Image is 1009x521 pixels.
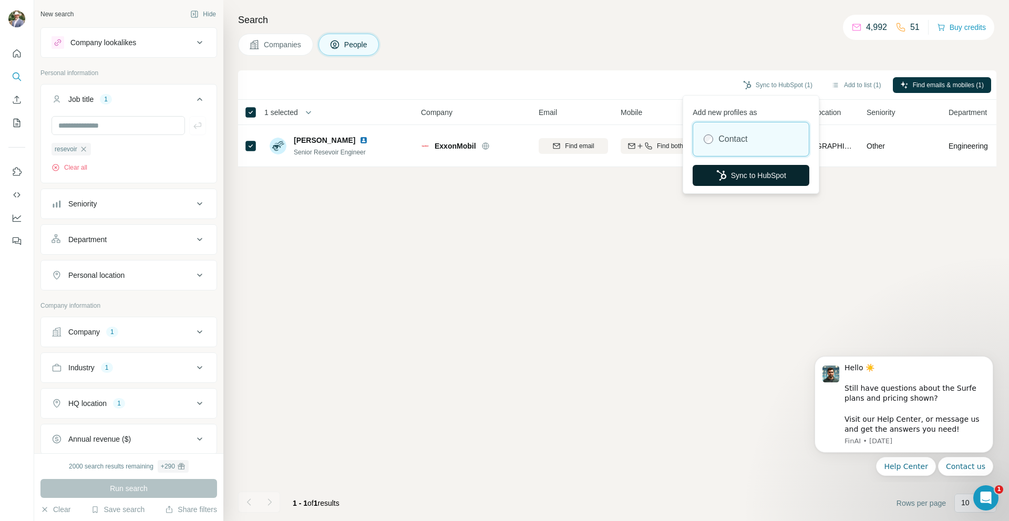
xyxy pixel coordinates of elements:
div: Company [68,327,100,337]
div: 2000 search results remaining [69,460,189,473]
div: New search [40,9,74,19]
button: Clear [40,504,70,515]
span: Find both [657,141,683,151]
button: Company lookalikes [41,30,217,55]
button: Find email [539,138,608,154]
div: Job title [68,94,94,105]
span: Email [539,107,557,118]
span: results [293,499,339,507]
label: Contact [718,133,747,145]
div: 1 [106,327,118,337]
span: 1 [995,485,1003,494]
span: Seniority [867,107,895,118]
span: ExxonMobil [435,141,476,151]
p: Personal information [40,68,217,78]
button: Industry1 [41,355,217,380]
span: [PERSON_NAME] [294,135,355,145]
button: Job title1 [41,87,217,116]
button: Use Surfe on LinkedIn [8,162,25,181]
button: Feedback [8,232,25,251]
div: Annual revenue ($) [68,434,131,444]
span: Find email [565,141,594,151]
img: Avatar [270,138,286,154]
button: Find emails & mobiles (1) [893,77,991,93]
button: Seniority [41,191,217,216]
span: 1 - 1 [293,499,307,507]
span: Find emails & mobiles (1) [913,80,984,90]
span: Company [421,107,452,118]
div: 1 [113,399,125,408]
div: + 290 [161,462,175,471]
span: [GEOGRAPHIC_DATA] [798,141,854,151]
span: Rows per page [897,498,946,508]
div: Industry [68,362,95,373]
button: Add to list (1) [824,77,889,93]
button: Annual revenue ($) [41,426,217,452]
span: 1 [314,499,318,507]
iframe: Intercom live chat [973,485,998,510]
p: 51 [910,21,920,34]
img: Avatar [8,11,25,27]
span: 1 selected [264,107,298,118]
h4: Search [238,13,996,27]
button: Save search [91,504,145,515]
div: Personal location [68,270,125,280]
div: Department [68,234,107,245]
span: People [344,39,368,50]
span: of [307,499,314,507]
button: Sync to HubSpot [693,165,809,186]
p: 4,992 [866,21,887,34]
span: Senior Resevoir Engineer [294,149,366,156]
button: Buy credits [937,20,986,35]
button: Search [8,67,25,86]
button: Dashboard [8,209,25,227]
button: Clear all [52,163,87,172]
img: LinkedIn logo [359,136,368,144]
button: Use Surfe API [8,185,25,204]
div: Company lookalikes [70,37,136,48]
span: Other [867,142,885,150]
span: Mobile [621,107,642,118]
div: HQ location [68,398,107,409]
button: My lists [8,113,25,132]
button: Company1 [41,319,217,345]
div: 1 [100,95,112,104]
iframe: Intercom notifications message [799,347,1009,482]
button: HQ location1 [41,391,217,416]
span: Companies [264,39,302,50]
button: Quick start [8,44,25,63]
button: Department [41,227,217,252]
img: Logo of ExxonMobil [421,142,429,150]
button: Enrich CSV [8,90,25,109]
button: Share filters [165,504,217,515]
button: Personal location [41,263,217,288]
div: 1 [101,363,113,372]
p: Add new profiles as [693,103,809,118]
span: Engineering [949,141,988,151]
button: Find both [621,138,690,154]
div: Seniority [68,199,97,209]
span: Department [949,107,987,118]
span: resevoir [55,144,77,154]
button: Sync to HubSpot (1) [736,77,820,93]
p: 10 [961,497,970,508]
p: Company information [40,301,217,310]
button: Hide [183,6,223,22]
